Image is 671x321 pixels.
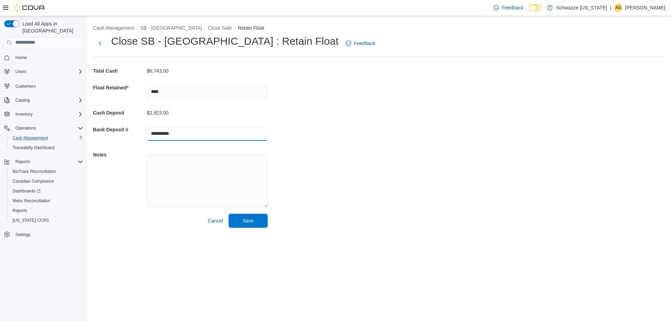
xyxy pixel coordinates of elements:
[15,97,30,103] span: Catalog
[13,198,50,204] span: Metrc Reconciliation
[13,135,48,141] span: Cash Management
[13,158,83,166] span: Reports
[13,169,56,174] span: BioTrack Reconciliation
[556,3,607,12] p: Schwazze [US_STATE]
[10,216,83,225] span: Washington CCRS
[10,177,83,185] span: Canadian Compliance
[13,96,33,104] button: Catalog
[529,4,543,12] input: Dark Mode
[13,231,33,239] a: Settings
[10,216,52,225] a: [US_STATE] CCRS
[13,82,38,90] a: Customers
[147,110,168,116] p: $2,923.00
[1,95,86,105] button: Catalog
[93,24,665,33] nav: An example of EuiBreadcrumbs
[13,230,83,239] span: Settings
[15,55,27,60] span: Home
[14,4,45,11] img: Cova
[93,148,145,162] h5: Notes
[7,176,86,186] button: Canadian Compliance
[1,81,86,91] button: Customers
[15,159,30,165] span: Reports
[10,206,30,215] a: Reports
[7,133,86,143] button: Cash Management
[13,218,49,223] span: [US_STATE] CCRS
[7,206,86,216] button: Reports
[147,68,168,74] p: $6,743.00
[10,197,53,205] a: Metrc Reconciliation
[1,109,86,119] button: Inventory
[13,53,29,62] a: Home
[10,206,83,215] span: Reports
[1,157,86,167] button: Reports
[10,144,83,152] span: Traceabilty Dashboard
[10,134,51,142] a: Cash Management
[4,50,83,258] nav: Complex example
[614,3,622,12] div: Annette Sanders
[10,167,59,176] a: BioTrack Reconciliation
[111,34,339,48] h1: Close SB - [GEOGRAPHIC_DATA] : Retain Float
[491,1,526,15] a: Feedback
[13,208,27,213] span: Reports
[13,67,83,76] span: Users
[10,177,57,185] a: Canadian Compliance
[20,20,83,34] span: Load All Apps in [GEOGRAPHIC_DATA]
[15,111,33,117] span: Inventory
[7,143,86,153] button: Traceabilty Dashboard
[10,134,83,142] span: Cash Management
[208,25,232,31] button: Close Safe
[13,124,83,132] span: Operations
[1,229,86,240] button: Settings
[243,217,254,224] span: Save
[208,217,223,224] span: Cancel
[229,214,268,228] button: Save
[10,197,83,205] span: Metrc Reconciliation
[93,36,107,50] button: Next
[15,232,30,238] span: Settings
[502,4,523,11] span: Feedback
[13,178,54,184] span: Canadian Compliance
[13,53,83,62] span: Home
[93,81,145,95] h5: Float Retained
[13,110,35,118] button: Inventory
[15,69,26,74] span: Users
[238,25,264,31] button: Retain Float
[610,3,611,12] p: |
[13,67,29,76] button: Users
[7,196,86,206] button: Metrc Reconciliation
[1,123,86,133] button: Operations
[7,216,86,225] button: [US_STATE] CCRS
[13,188,41,194] span: Dashboards
[13,145,55,151] span: Traceabilty Dashboard
[354,40,375,47] span: Feedback
[13,96,83,104] span: Catalog
[140,25,202,31] button: SB - [GEOGRAPHIC_DATA]
[13,124,39,132] button: Operations
[15,125,36,131] span: Operations
[615,3,621,12] span: AS
[15,83,36,89] span: Customers
[10,167,83,176] span: BioTrack Reconciliation
[7,167,86,176] button: BioTrack Reconciliation
[13,158,33,166] button: Reports
[93,123,145,137] h5: Bank Deposit #
[10,187,83,195] span: Dashboards
[205,214,226,228] button: Cancel
[1,52,86,63] button: Home
[343,36,378,50] a: Feedback
[93,64,145,78] h5: Total Cash
[10,187,43,195] a: Dashboards
[13,110,83,118] span: Inventory
[13,81,83,90] span: Customers
[93,106,145,120] h5: Cash Deposit
[1,67,86,76] button: Users
[10,144,57,152] a: Traceabilty Dashboard
[625,3,665,12] p: [PERSON_NAME]
[7,186,86,196] a: Dashboards
[93,25,134,31] button: Cash Management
